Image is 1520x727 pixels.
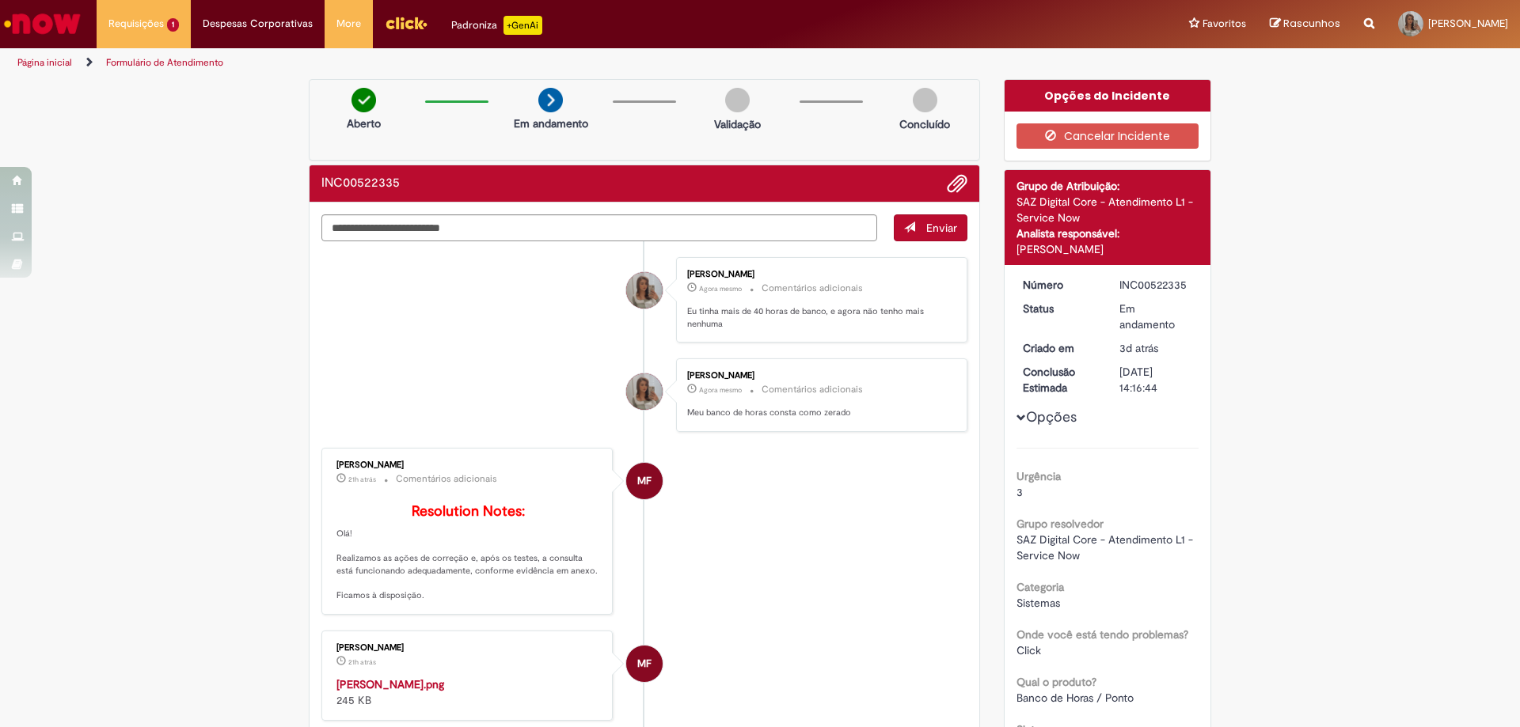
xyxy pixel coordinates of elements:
div: Opções do Incidente [1005,80,1211,112]
a: [PERSON_NAME].png [336,677,444,691]
b: Resolution Notes: [412,502,525,521]
b: Grupo resolvedor [1016,517,1104,531]
b: Qual o produto? [1016,675,1096,689]
span: Rascunhos [1283,16,1340,31]
time: 29/08/2025 17:44:12 [348,657,376,667]
button: Enviar [894,214,967,241]
div: [PERSON_NAME] [687,371,951,381]
h2: INC00522335 Histórico de tíquete [321,176,400,191]
img: ServiceNow [2,8,83,40]
div: [DATE] 14:16:44 [1119,364,1193,396]
b: Onde você está tendo problemas? [1016,627,1188,642]
span: Sistemas [1016,596,1060,610]
span: Click [1016,643,1041,657]
span: Banco de Horas / Ponto [1016,691,1134,705]
span: Agora mesmo [699,385,742,395]
div: Analista responsável: [1016,225,1199,241]
textarea: Digite sua mensagem aqui... [321,214,877,241]
img: check-circle-green.png [351,88,376,112]
div: Thalia Da Silva Rodrigues [626,373,663,410]
time: 30/08/2025 14:48:49 [699,284,742,293]
div: Grupo de Atribuição: [1016,178,1199,194]
div: 27/08/2025 15:28:29 [1119,340,1193,356]
div: INC00522335 [1119,277,1193,293]
time: 27/08/2025 15:28:29 [1119,341,1158,355]
b: Urgência [1016,469,1061,483]
button: Adicionar anexos [947,173,967,194]
div: Thalia Da Silva Rodrigues [626,272,663,309]
p: Eu tinha mais de 40 horas de banco, e agora não tenho mais nenhuma [687,305,951,330]
span: Favoritos [1203,16,1246,32]
span: More [336,16,361,32]
img: arrow-next.png [538,88,563,112]
dt: Criado em [1011,340,1108,356]
span: 3d atrás [1119,341,1158,355]
ul: Trilhas de página [12,48,1001,78]
div: [PERSON_NAME] [687,270,951,279]
dt: Número [1011,277,1108,293]
time: 30/08/2025 14:48:23 [699,385,742,395]
div: [PERSON_NAME] [1016,241,1199,257]
span: Requisições [108,16,164,32]
div: [PERSON_NAME] [336,643,600,653]
b: Categoria [1016,580,1064,594]
button: Cancelar Incidente [1016,123,1199,149]
p: Aberto [347,115,381,131]
a: Rascunhos [1270,17,1340,32]
span: Enviar [926,221,957,235]
div: [PERSON_NAME] [336,460,600,470]
a: Página inicial [17,56,72,69]
div: Em andamento [1119,301,1193,332]
img: click_logo_yellow_360x200.png [385,11,427,35]
p: Concluído [899,116,950,132]
span: SAZ Digital Core - Atendimento L1 - Service Now [1016,532,1196,562]
span: 21h atrás [348,657,376,667]
span: MF [637,462,652,500]
p: Em andamento [514,115,588,131]
small: Comentários adicionais [762,383,863,396]
dt: Conclusão Estimada [1011,364,1108,396]
span: Despesas Corporativas [203,16,313,32]
dt: Status [1011,301,1108,316]
div: Matheus Ferreira [626,463,663,499]
span: 21h atrás [348,475,376,484]
small: Comentários adicionais [396,472,497,486]
p: Olá! Realizamos as ações de correção e, após os testes, a consulta está funcionando adequadamente... [336,504,600,602]
span: 3 [1016,485,1023,499]
div: Matheus Ferreira [626,646,663,682]
small: Comentários adicionais [762,282,863,295]
p: Meu banco de horas consta como zerado [687,407,951,419]
img: img-circle-grey.png [725,88,750,112]
img: img-circle-grey.png [913,88,937,112]
span: [PERSON_NAME] [1428,17,1508,30]
a: Formulário de Atendimento [106,56,223,69]
span: 1 [167,18,179,32]
p: +GenAi [503,16,542,35]
div: 245 KB [336,676,600,708]
div: Padroniza [451,16,542,35]
span: Agora mesmo [699,284,742,293]
span: MF [637,645,652,683]
p: Validação [714,116,761,132]
div: SAZ Digital Core - Atendimento L1 - Service Now [1016,194,1199,225]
